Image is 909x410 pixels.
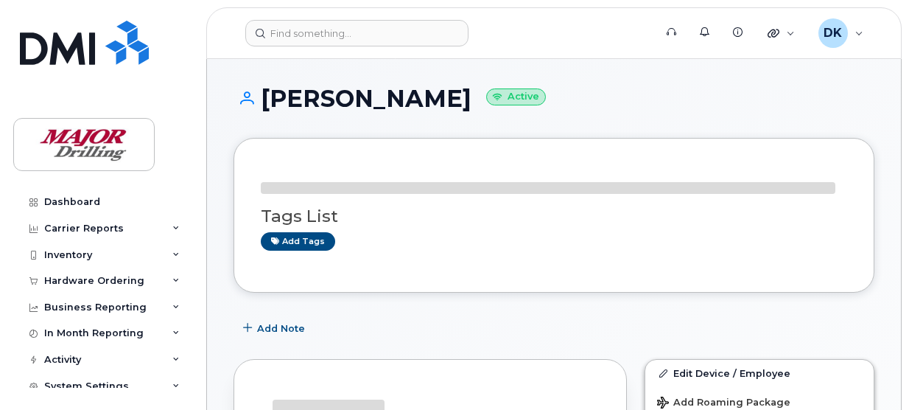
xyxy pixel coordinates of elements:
[261,232,335,251] a: Add tags
[234,315,317,341] button: Add Note
[257,322,305,336] span: Add Note
[261,207,847,226] h3: Tags List
[645,360,874,386] a: Edit Device / Employee
[486,88,546,105] small: Active
[234,86,874,111] h1: [PERSON_NAME]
